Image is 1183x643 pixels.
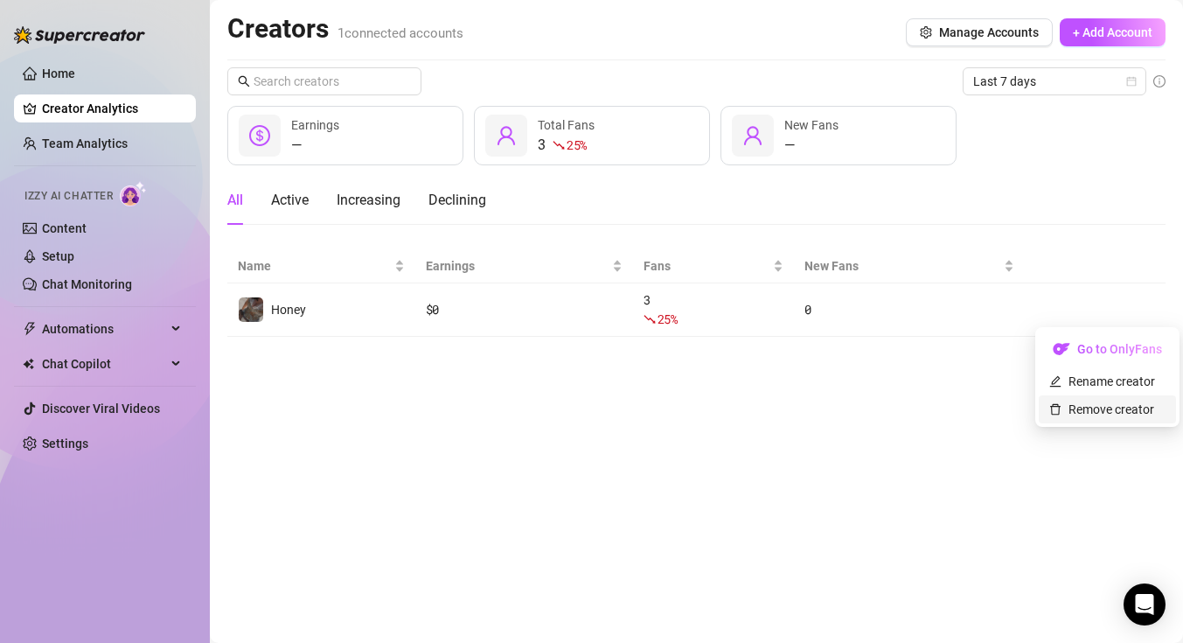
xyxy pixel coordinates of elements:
a: Remove creator [1049,402,1154,416]
span: thunderbolt [23,322,37,336]
span: Total Fans [538,118,595,132]
span: Manage Accounts [939,25,1039,39]
a: Setup [42,249,74,263]
div: Open Intercom Messenger [1124,584,1166,626]
th: New Fans [794,249,1025,283]
span: + Add Account [1073,25,1152,39]
img: Honey [239,297,263,322]
span: 25 % [567,136,587,153]
div: 0 [804,300,1014,319]
div: Declining [428,190,486,211]
div: Increasing [337,190,400,211]
span: fall [553,139,565,151]
span: dollar-circle [249,125,270,146]
div: — [291,135,339,156]
span: user [742,125,763,146]
span: setting [920,26,932,38]
span: Automations [42,315,166,343]
a: Chat Monitoring [42,277,132,291]
a: Creator Analytics [42,94,182,122]
input: Search creators [254,72,397,91]
th: Name [227,249,415,283]
div: 3 [538,135,595,156]
button: Manage Accounts [906,18,1053,46]
span: Fans [644,256,769,276]
button: + Add Account [1060,18,1166,46]
span: Izzy AI Chatter [24,188,113,205]
span: calendar [1126,76,1137,87]
a: Content [42,221,87,235]
span: Chat Copilot [42,350,166,378]
span: 1 connected accounts [338,25,463,41]
th: Fans [633,249,794,283]
div: All [227,190,243,211]
div: 3 [644,290,783,329]
a: Home [42,66,75,80]
span: search [238,75,250,87]
img: logo-BBDzfeDw.svg [14,26,145,44]
span: Earnings [426,256,609,276]
div: — [784,135,839,156]
h2: Creators [227,12,463,45]
span: Last 7 days [973,68,1136,94]
span: Name [238,256,391,276]
span: fall [644,313,656,325]
a: Discover Viral Videos [42,402,160,416]
a: Settings [42,437,88,451]
span: 25 % [658,311,678,327]
th: Earnings [415,249,633,283]
img: Chat Copilot [23,358,34,370]
div: $ 0 [426,300,623,319]
div: Active [271,190,309,211]
span: New Fans [804,256,1000,276]
span: Honey [271,303,306,317]
a: OFGo to OnlyFans [1039,346,1176,360]
a: Team Analytics [42,136,128,150]
span: info-circle [1153,75,1166,87]
span: user [496,125,517,146]
span: New Fans [784,118,839,132]
img: AI Chatter [120,181,147,206]
span: Earnings [291,118,339,132]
